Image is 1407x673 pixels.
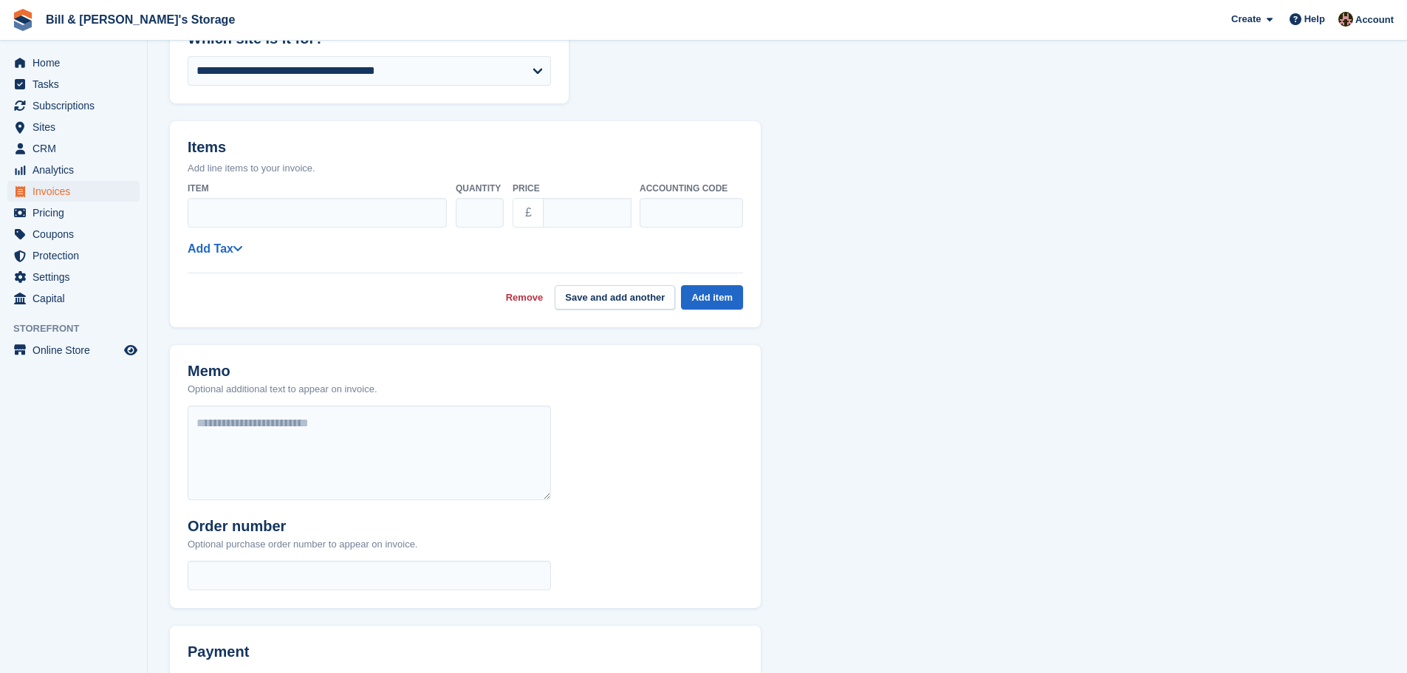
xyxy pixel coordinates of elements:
[188,161,743,176] p: Add line items to your invoice.
[13,321,147,336] span: Storefront
[506,290,544,305] a: Remove
[555,285,675,310] button: Save and add another
[681,285,743,310] button: Add item
[7,288,140,309] a: menu
[188,182,447,195] label: Item
[7,245,140,266] a: menu
[32,138,121,159] span: CRM
[513,182,631,195] label: Price
[1231,12,1261,27] span: Create
[32,224,121,245] span: Coupons
[7,224,140,245] a: menu
[7,74,140,95] a: menu
[188,518,417,535] h2: Order number
[32,52,121,73] span: Home
[32,288,121,309] span: Capital
[122,341,140,359] a: Preview store
[32,117,121,137] span: Sites
[32,340,121,361] span: Online Store
[32,74,121,95] span: Tasks
[188,242,242,255] a: Add Tax
[1304,12,1325,27] span: Help
[7,138,140,159] a: menu
[7,181,140,202] a: menu
[188,643,551,672] h2: Payment
[32,95,121,116] span: Subscriptions
[12,9,34,31] img: stora-icon-8386f47178a22dfd0bd8f6a31ec36ba5ce8667c1dd55bd0f319d3a0aa187defe.svg
[188,382,377,397] p: Optional additional text to appear on invoice.
[456,182,504,195] label: Quantity
[7,117,140,137] a: menu
[32,160,121,180] span: Analytics
[640,182,743,195] label: Accounting code
[1355,13,1394,27] span: Account
[188,139,743,159] h2: Items
[7,340,140,361] a: menu
[32,267,121,287] span: Settings
[188,537,417,552] p: Optional purchase order number to appear on invoice.
[7,52,140,73] a: menu
[32,181,121,202] span: Invoices
[7,267,140,287] a: menu
[188,363,377,380] h2: Memo
[40,7,241,32] a: Bill & [PERSON_NAME]'s Storage
[1338,12,1353,27] img: Jack Bottesch
[32,202,121,223] span: Pricing
[7,95,140,116] a: menu
[7,202,140,223] a: menu
[32,245,121,266] span: Protection
[7,160,140,180] a: menu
